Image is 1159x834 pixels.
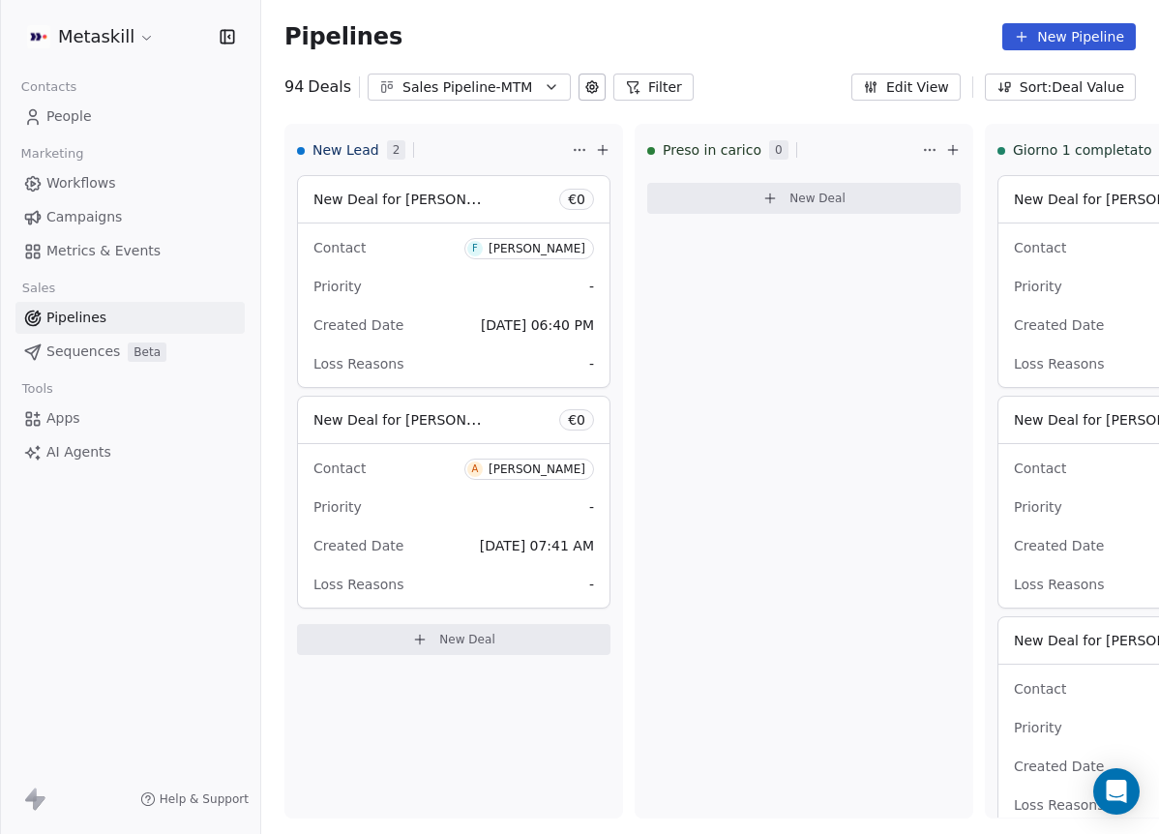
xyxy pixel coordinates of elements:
span: [DATE] 06:40 PM [481,317,594,333]
span: Campaigns [46,207,122,227]
button: New Deal [647,183,961,214]
button: Filter [613,74,694,101]
span: Metaskill [58,24,134,49]
span: Preso in carico [663,140,761,160]
span: Metrics & Events [46,241,161,261]
button: Edit View [851,74,961,101]
span: Pipelines [46,308,106,328]
div: A [471,462,478,477]
span: New Deal for [PERSON_NAME] [313,190,518,208]
span: - [589,354,594,373]
div: [PERSON_NAME] [489,242,585,255]
span: Beta [128,343,166,362]
span: New Lead [312,140,379,160]
span: - [589,497,594,517]
span: Contact [1014,461,1066,476]
span: Giorno 1 completato [1013,140,1151,160]
span: Created Date [1014,317,1104,333]
a: Metrics & Events [15,235,245,267]
a: Campaigns [15,201,245,233]
span: AI Agents [46,442,111,462]
span: € 0 [568,190,585,209]
span: Priority [1014,279,1062,294]
span: Tools [14,374,61,403]
span: 2 [387,140,406,160]
span: Created Date [313,538,403,553]
span: Pipelines [284,23,402,50]
span: New Deal for [PERSON_NAME] [313,410,518,429]
button: New Pipeline [1002,23,1136,50]
a: Pipelines [15,302,245,334]
span: - [589,277,594,296]
div: Open Intercom Messenger [1093,768,1140,815]
span: Loss Reasons [1014,577,1104,592]
span: Contacts [13,73,85,102]
span: Loss Reasons [313,356,403,372]
span: [DATE] 07:41 AM [480,538,594,553]
div: F [472,241,478,256]
div: [PERSON_NAME] [489,462,585,476]
div: 94 [284,75,351,99]
span: Sequences [46,342,120,362]
a: Apps [15,402,245,434]
button: Metaskill [23,20,159,53]
a: Help & Support [140,791,249,807]
span: Created Date [313,317,403,333]
div: Sales Pipeline-MTM [402,77,536,98]
span: Priority [1014,720,1062,735]
span: New Deal [439,632,495,647]
button: Sort: Deal Value [985,74,1136,101]
span: Contact [313,461,366,476]
span: Loss Reasons [1014,797,1104,813]
img: AVATAR%20METASKILL%20-%20Colori%20Positivo.png [27,25,50,48]
span: Contact [1014,681,1066,697]
a: Workflows [15,167,245,199]
div: New Deal for [PERSON_NAME]€0ContactF[PERSON_NAME]Priority-Created Date[DATE] 06:40 PMLoss Reasons- [297,175,610,388]
span: Help & Support [160,791,249,807]
span: Loss Reasons [1014,356,1104,372]
span: Apps [46,408,80,429]
span: Priority [313,279,362,294]
span: Contact [1014,240,1066,255]
span: People [46,106,92,127]
div: Preso in carico0 [647,125,918,175]
span: New Deal [789,191,846,206]
a: SequencesBeta [15,336,245,368]
span: - [589,575,594,594]
span: Created Date [1014,759,1104,774]
span: 0 [769,140,788,160]
button: New Deal [297,624,610,655]
span: Priority [313,499,362,515]
span: € 0 [568,410,585,430]
span: Deals [308,75,351,99]
div: New Deal for [PERSON_NAME]€0ContactA[PERSON_NAME]Priority-Created Date[DATE] 07:41 AMLoss Reasons- [297,396,610,609]
span: Marketing [13,139,92,168]
span: Workflows [46,173,116,194]
a: AI Agents [15,436,245,468]
div: New Lead2 [297,125,568,175]
span: Created Date [1014,538,1104,553]
span: Contact [313,240,366,255]
span: Sales [14,274,64,303]
span: Priority [1014,499,1062,515]
a: People [15,101,245,133]
span: Loss Reasons [313,577,403,592]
